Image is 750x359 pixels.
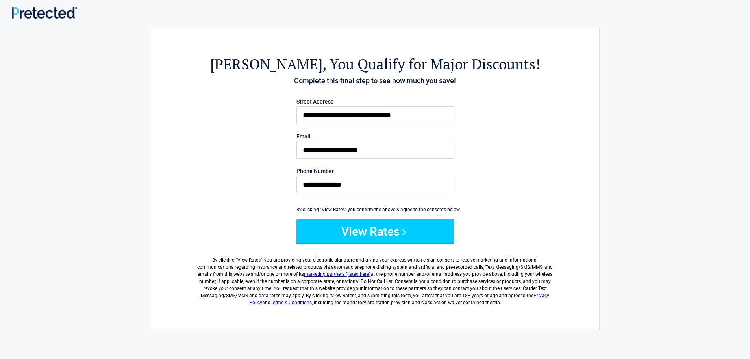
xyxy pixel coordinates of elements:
[296,206,454,213] div: By clicking "View Rates" you confirm the above & agree to the consents below
[296,168,454,174] label: Phone Number
[304,272,370,277] a: marketing partners (listed here)
[194,250,556,306] label: By clicking " ", you are providing your electronic signature and giving your express written e-si...
[194,76,556,86] h4: Complete this final step to see how much you save!
[210,54,322,74] span: [PERSON_NAME]
[12,7,77,19] img: Main Logo
[296,219,454,243] button: View Rates
[296,134,454,139] label: Email
[194,54,556,74] h2: , You Qualify for Major Discounts!
[270,300,312,305] a: Terms & Conditions
[237,257,261,263] span: View Rates
[296,99,454,104] label: Street Address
